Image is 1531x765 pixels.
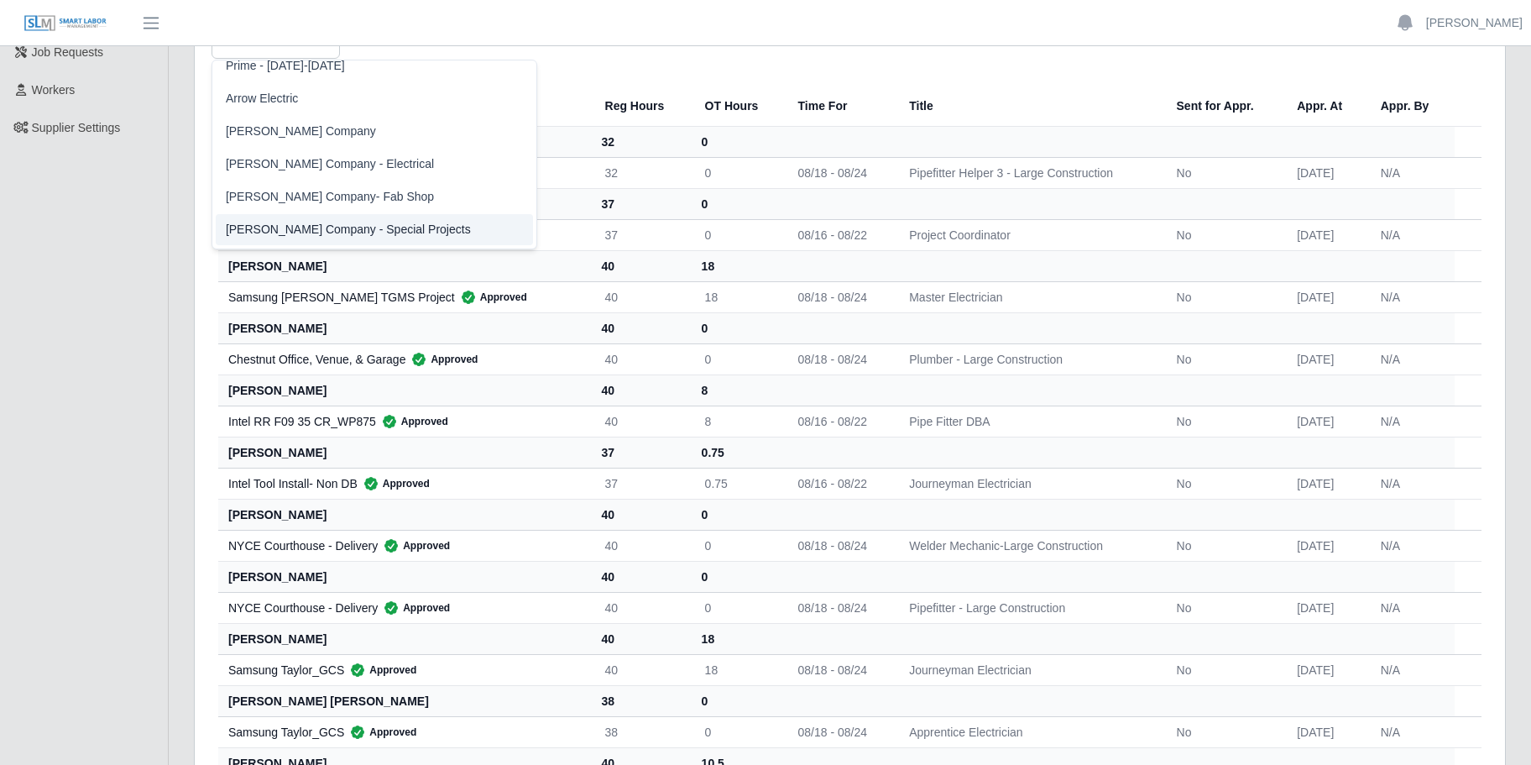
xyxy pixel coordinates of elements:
[785,716,896,747] td: 08/18 - 08/24
[896,716,1163,747] td: Apprentice Electrician
[592,437,692,468] th: 37
[228,289,578,306] div: Samsung [PERSON_NAME] TGMS Project
[228,662,578,679] div: Samsung Taylor_GCS
[1283,406,1367,437] td: [DATE]
[32,83,76,97] span: Workers
[592,86,692,127] th: Reg Hours
[692,157,785,188] td: 0
[692,437,785,468] th: 0.75
[1367,343,1455,375] td: N/A
[692,499,785,530] th: 0
[1367,157,1455,188] td: N/A
[376,413,448,430] span: Approved
[1367,281,1455,312] td: N/A
[692,312,785,343] th: 0
[378,600,450,616] span: Approved
[1283,654,1367,685] td: [DATE]
[1367,406,1455,437] td: N/A
[592,623,692,654] th: 40
[692,86,785,127] th: OT Hours
[218,685,592,716] th: [PERSON_NAME] [PERSON_NAME]
[785,468,896,499] td: 08/16 - 08/22
[896,281,1163,312] td: Master Electrician
[896,157,1163,188] td: Pipefitter Helper 3 - Large Construction
[226,221,471,238] span: [PERSON_NAME] Company - Special Projects
[405,351,478,368] span: Approved
[1163,468,1284,499] td: No
[1283,343,1367,375] td: [DATE]
[32,45,104,59] span: Job Requests
[896,219,1163,250] td: Project Coordinator
[692,343,785,375] td: 0
[592,685,692,716] th: 38
[896,654,1163,685] td: Journeyman Electrician
[592,250,692,281] th: 40
[592,375,692,406] th: 40
[228,724,578,741] div: Samsung Taylor_GCS
[216,149,533,180] li: Lee Company - Electrical
[226,188,434,206] span: [PERSON_NAME] Company- Fab Shop
[785,281,896,312] td: 08/18 - 08/24
[1367,530,1455,561] td: N/A
[1163,281,1284,312] td: No
[592,188,692,219] th: 37
[692,530,785,561] td: 0
[592,343,692,375] td: 40
[226,57,345,75] span: Prime - [DATE]-[DATE]
[692,623,785,654] th: 18
[592,499,692,530] th: 40
[378,537,450,554] span: Approved
[1367,219,1455,250] td: N/A
[1367,592,1455,623] td: N/A
[32,121,121,134] span: Supplier Settings
[896,86,1163,127] th: Title
[216,214,533,245] li: Lee Company - Special Projects
[896,406,1163,437] td: Pipe Fitter DBA
[896,468,1163,499] td: Journeyman Electrician
[1367,86,1455,127] th: Appr. By
[785,530,896,561] td: 08/18 - 08/24
[592,126,692,157] th: 32
[1163,654,1284,685] td: No
[216,181,533,212] li: Lee Company- Fab Shop
[592,281,692,312] td: 40
[692,250,785,281] th: 18
[692,375,785,406] th: 8
[692,126,785,157] th: 0
[785,654,896,685] td: 08/18 - 08/24
[785,86,896,127] th: Time For
[785,219,896,250] td: 08/16 - 08/22
[692,592,785,623] td: 0
[692,654,785,685] td: 18
[1163,406,1284,437] td: No
[785,343,896,375] td: 08/18 - 08/24
[592,219,692,250] td: 37
[1367,654,1455,685] td: N/A
[228,413,578,430] div: Intel RR F09 35 CR_WP875
[218,437,592,468] th: [PERSON_NAME]
[692,685,785,716] th: 0
[1426,14,1523,32] a: [PERSON_NAME]
[1163,343,1284,375] td: No
[692,561,785,592] th: 0
[1163,86,1284,127] th: Sent for Appr.
[1367,716,1455,747] td: N/A
[592,716,692,747] td: 38
[218,499,592,530] th: [PERSON_NAME]
[218,375,592,406] th: [PERSON_NAME]
[1163,219,1284,250] td: No
[455,289,527,306] span: Approved
[692,406,785,437] td: 8
[24,14,107,33] img: SLM Logo
[896,343,1163,375] td: Plumber - Large Construction
[1283,219,1367,250] td: [DATE]
[226,90,298,107] span: Arrow Electric
[592,406,692,437] td: 40
[218,561,592,592] th: [PERSON_NAME]
[592,312,692,343] th: 40
[692,716,785,747] td: 0
[592,592,692,623] td: 40
[692,281,785,312] td: 18
[218,312,592,343] th: [PERSON_NAME]
[1283,468,1367,499] td: [DATE]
